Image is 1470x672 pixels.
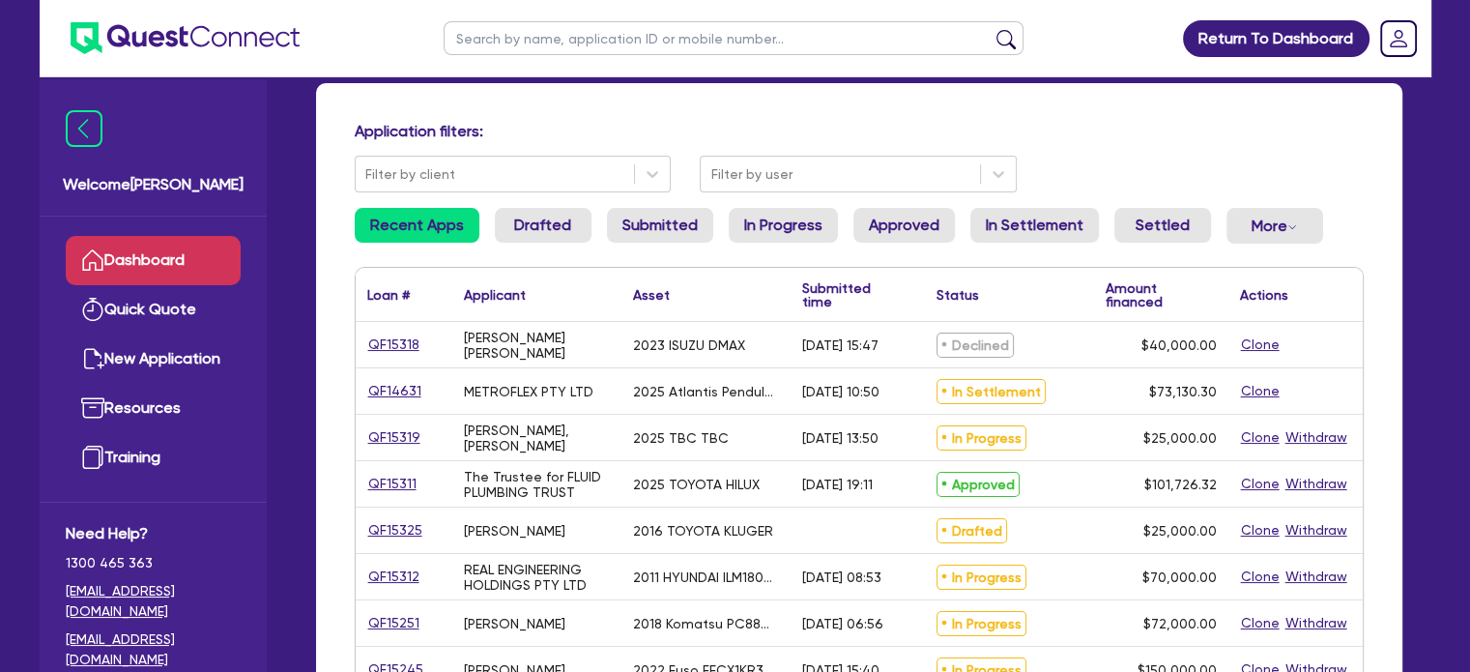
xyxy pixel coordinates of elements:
[66,236,241,285] a: Dashboard
[1240,519,1281,541] button: Clone
[66,110,102,147] img: icon-menu-close
[355,122,1364,140] h4: Application filters:
[1226,208,1323,244] button: Dropdown toggle
[1373,14,1424,64] a: Dropdown toggle
[802,384,879,399] div: [DATE] 10:50
[367,566,420,588] a: QF15312
[66,384,241,433] a: Resources
[937,333,1014,358] span: Declined
[1240,288,1288,302] div: Actions
[1240,426,1281,449] button: Clone
[81,446,104,469] img: training
[633,384,779,399] div: 2025 Atlantis Pendulum Squat (P/L)
[66,433,241,482] a: Training
[1284,566,1348,588] button: Withdraw
[937,425,1026,451] span: In Progress
[937,611,1026,636] span: In Progress
[66,285,241,335] a: Quick Quote
[367,288,410,302] div: Loan #
[1114,208,1211,243] a: Settled
[1183,20,1369,57] a: Return To Dashboard
[607,208,713,243] a: Submitted
[367,519,423,541] a: QF15325
[464,423,610,453] div: [PERSON_NAME], [PERSON_NAME]
[66,335,241,384] a: New Application
[802,616,883,631] div: [DATE] 06:56
[66,553,241,573] span: 1300 465 363
[1240,334,1281,356] button: Clone
[464,562,610,593] div: REAL ENGINEERING HOLDINGS PTY LTD
[802,430,879,446] div: [DATE] 13:50
[464,523,565,539] div: [PERSON_NAME]
[802,281,896,308] div: Submitted time
[802,477,873,492] div: [DATE] 19:11
[1144,477,1217,492] span: $101,726.32
[464,330,610,361] div: [PERSON_NAME] [PERSON_NAME]
[464,469,610,500] div: The Trustee for FLUID PLUMBING TRUST
[937,288,979,302] div: Status
[633,523,773,539] div: 2016 TOYOTA KLUGER
[937,518,1007,543] span: Drafted
[937,565,1026,590] span: In Progress
[1143,430,1217,446] span: $25,000.00
[937,472,1020,497] span: Approved
[464,384,593,399] div: METROFLEX PTY LTD
[802,570,881,585] div: [DATE] 08:53
[802,337,879,353] div: [DATE] 15:47
[1284,612,1348,634] button: Withdraw
[63,173,244,196] span: Welcome [PERSON_NAME]
[853,208,955,243] a: Approved
[367,473,418,495] a: QF15311
[367,334,420,356] a: QF15318
[1143,523,1217,539] span: $25,000.00
[1284,519,1348,541] button: Withdraw
[464,288,526,302] div: Applicant
[81,298,104,321] img: quick-quote
[81,396,104,420] img: resources
[729,208,838,243] a: In Progress
[970,208,1099,243] a: In Settlement
[367,380,422,402] a: QF14631
[66,629,241,670] a: [EMAIL_ADDRESS][DOMAIN_NAME]
[1284,473,1348,495] button: Withdraw
[633,430,729,446] div: 2025 TBC TBC
[1142,570,1217,585] span: $70,000.00
[1106,281,1217,308] div: Amount financed
[633,570,779,585] div: 2011 HYUNDAI ILM1800TT SYCNC LATHE
[937,379,1046,404] span: In Settlement
[633,616,779,631] div: 2018 Komatsu PC88MR
[66,522,241,545] span: Need Help?
[66,581,241,622] a: [EMAIL_ADDRESS][DOMAIN_NAME]
[1240,612,1281,634] button: Clone
[464,616,565,631] div: [PERSON_NAME]
[1143,616,1217,631] span: $72,000.00
[355,208,479,243] a: Recent Apps
[71,22,300,54] img: quest-connect-logo-blue
[444,21,1023,55] input: Search by name, application ID or mobile number...
[1240,380,1281,402] button: Clone
[1240,566,1281,588] button: Clone
[1149,384,1217,399] span: $73,130.30
[495,208,591,243] a: Drafted
[367,426,421,449] a: QF15319
[1284,426,1348,449] button: Withdraw
[633,288,670,302] div: Asset
[1240,473,1281,495] button: Clone
[1141,337,1217,353] span: $40,000.00
[633,337,745,353] div: 2023 ISUZU DMAX
[81,347,104,370] img: new-application
[367,612,420,634] a: QF15251
[633,477,760,492] div: 2025 TOYOTA HILUX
